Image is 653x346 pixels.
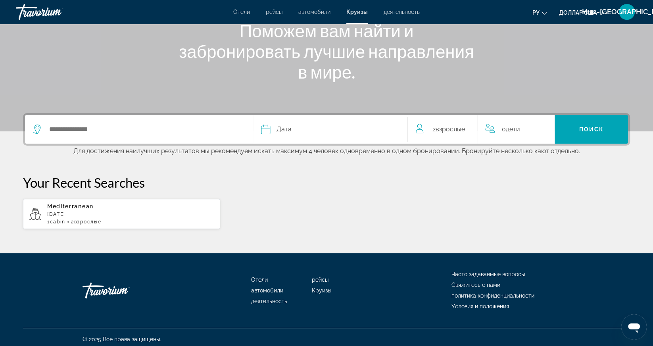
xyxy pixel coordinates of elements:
[312,277,328,283] a: рейсы
[555,115,628,144] button: Search
[506,125,520,133] span: Дети
[251,298,287,304] a: деятельность
[451,282,500,288] a: Свяжитесь с нами
[251,287,283,294] a: автомобили
[16,2,95,22] a: Травориум
[346,9,368,15] a: Круизы
[47,211,214,217] p: [DATE]
[617,4,637,20] button: Меню пользователя
[579,126,604,133] span: Поиск
[532,7,547,18] button: Изменить язык
[621,314,647,340] iframe: Кнопка запуска окна обмена сообщениями
[266,9,282,15] a: рейсы
[23,146,630,155] p: Для достижения наилучших результатов мы рекомендуем искать максимум 4 человек одновременно в одно...
[298,9,330,15] a: автомобили
[83,336,161,342] font: © 2025 Все права защищены.
[25,115,628,144] div: Search widget
[178,20,475,82] h1: Поможем вам найти и забронировать лучшие направления в мире.
[502,124,520,135] span: 0
[432,124,465,135] span: 2
[83,279,162,302] a: Иди домой
[436,125,465,133] span: Взрослые
[50,219,65,225] span: cabin
[559,7,605,18] button: Изменить валюту
[233,9,250,15] a: Отели
[48,123,241,135] input: Select cruise destination
[532,10,540,16] font: ру
[71,219,101,225] span: 2
[47,219,65,225] span: 1
[451,303,509,309] a: Условия и положения
[23,198,220,229] button: Mediterranean[DATE]1cabin2Взрослые
[74,219,101,225] span: Взрослые
[47,203,94,210] span: Mediterranean
[312,287,331,294] a: Круизы
[277,124,292,135] span: Дата
[451,271,525,277] a: Часто задаваемые вопросы
[408,115,555,144] button: Travelers: 2 adults, 0 children
[451,292,534,299] a: политика конфиденциальности
[261,115,399,144] button: Select cruise date
[23,175,630,190] p: Your Recent Searches
[251,277,268,283] a: Отели
[384,9,420,15] a: деятельность
[559,10,597,16] font: доллар США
